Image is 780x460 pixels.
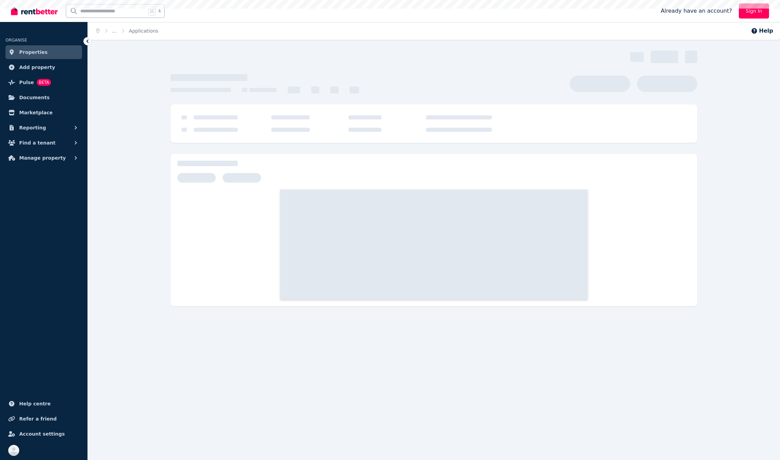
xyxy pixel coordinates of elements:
[5,91,82,104] a: Documents
[19,430,65,438] span: Account settings
[11,6,58,16] img: RentBetter
[5,151,82,165] button: Manage property
[5,45,82,59] a: Properties
[751,27,773,35] button: Help
[112,28,117,34] span: ...
[19,78,34,87] span: Pulse
[5,397,82,411] a: Help centre
[19,415,57,423] span: Refer a friend
[19,154,66,162] span: Manage property
[19,93,50,102] span: Documents
[19,139,56,147] span: Find a tenant
[739,3,769,19] a: Sign In
[5,106,82,119] a: Marketplace
[661,7,732,15] span: Already have an account?
[5,427,82,441] a: Account settings
[5,121,82,135] button: Reporting
[5,412,82,426] a: Refer a friend
[37,79,51,86] span: BETA
[19,63,55,71] span: Add property
[5,76,82,89] a: PulseBETA
[129,27,158,34] span: Applications
[88,22,166,40] nav: Breadcrumb
[19,108,52,117] span: Marketplace
[158,8,161,14] span: k
[19,400,51,408] span: Help centre
[5,136,82,150] button: Find a tenant
[5,60,82,74] a: Add property
[19,48,48,56] span: Properties
[5,38,27,43] span: ORGANISE
[19,124,46,132] span: Reporting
